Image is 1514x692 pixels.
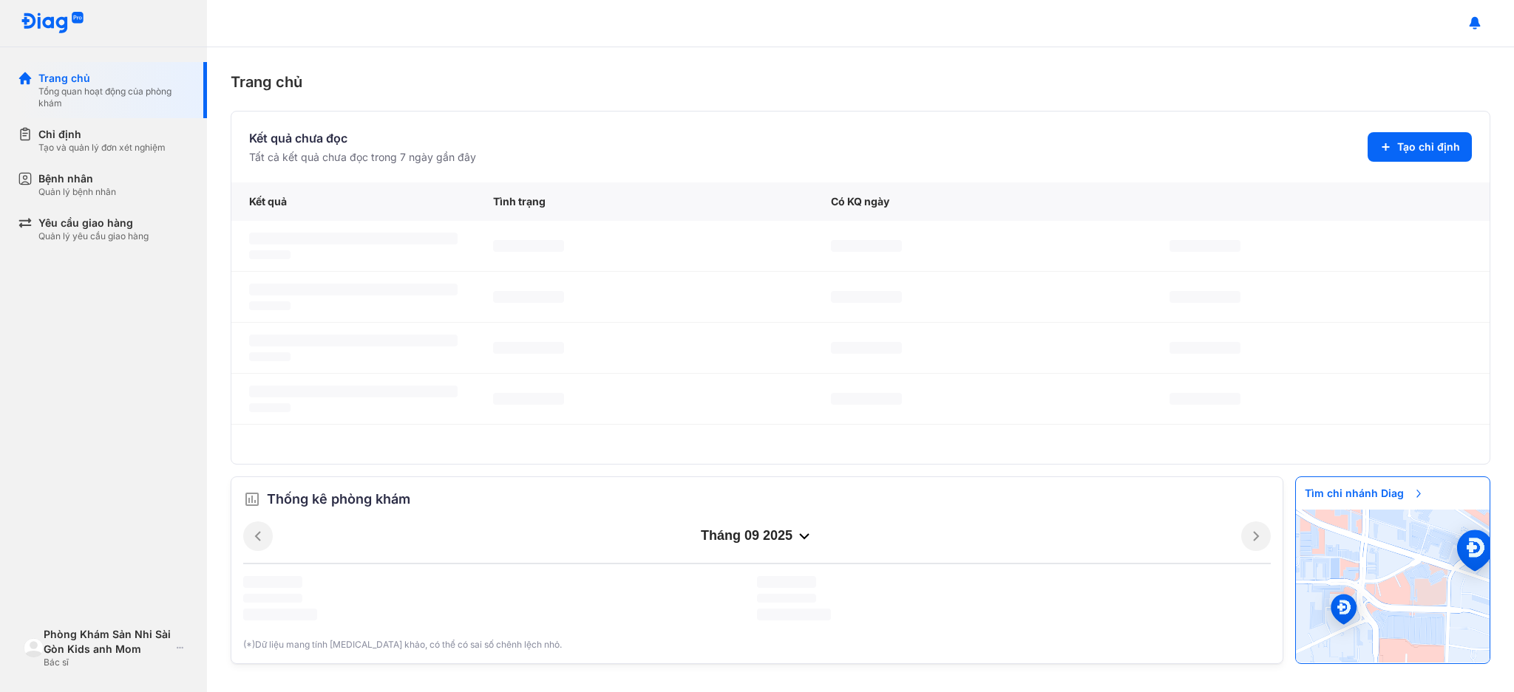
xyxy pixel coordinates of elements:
div: Bệnh nhân [38,171,116,186]
span: Tạo chỉ định [1397,140,1460,154]
div: Phòng Khám Sản Nhi Sài Gòn Kids anh Mom [44,627,171,657]
div: Quản lý yêu cầu giao hàng [38,230,149,242]
div: Trang chủ [231,71,1490,93]
span: ‌ [757,576,816,588]
div: Tạo và quản lý đơn xét nghiệm [38,142,166,154]
span: Tìm chi nhánh Diag [1296,477,1433,510]
div: Tất cả kết quả chưa đọc trong 7 ngày gần đây [249,150,476,165]
span: ‌ [249,352,291,361]
div: Yêu cầu giao hàng [38,216,149,230]
div: tháng 09 2025 [273,527,1241,545]
span: ‌ [831,342,902,354]
span: ‌ [249,284,458,295]
span: ‌ [831,240,902,252]
span: ‌ [249,250,291,259]
span: ‌ [493,240,564,252]
span: ‌ [1170,291,1240,303]
div: Trang chủ [38,71,189,86]
img: logo [24,638,44,658]
span: Thống kê phòng khám [267,489,410,510]
span: ‌ [243,609,317,620]
div: Kết quả chưa đọc [249,129,476,147]
span: ‌ [249,233,458,244]
button: Tạo chỉ định [1368,132,1472,162]
span: ‌ [831,393,902,405]
span: ‌ [1170,240,1240,252]
div: (*)Dữ liệu mang tính [MEDICAL_DATA] khảo, có thể có sai số chênh lệch nhỏ. [243,638,1271,651]
span: ‌ [757,594,816,603]
span: ‌ [493,291,564,303]
span: ‌ [249,335,458,346]
span: ‌ [1170,342,1240,354]
div: Chỉ định [38,127,166,142]
span: ‌ [243,576,302,588]
span: ‌ [249,301,291,310]
img: logo [21,12,84,35]
span: ‌ [249,403,291,412]
span: ‌ [831,291,902,303]
span: ‌ [493,342,564,354]
span: ‌ [1170,393,1240,405]
div: Kết quả [231,182,475,221]
span: ‌ [243,594,302,603]
div: Quản lý bệnh nhân [38,186,116,198]
span: ‌ [757,609,831,620]
span: ‌ [493,393,564,405]
div: Bác sĩ [44,657,171,668]
div: Tình trạng [475,182,813,221]
div: Có KQ ngày [813,182,1151,221]
img: order.5a6da16c.svg [243,490,261,508]
div: Tổng quan hoạt động của phòng khám [38,86,189,109]
span: ‌ [249,386,458,397]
